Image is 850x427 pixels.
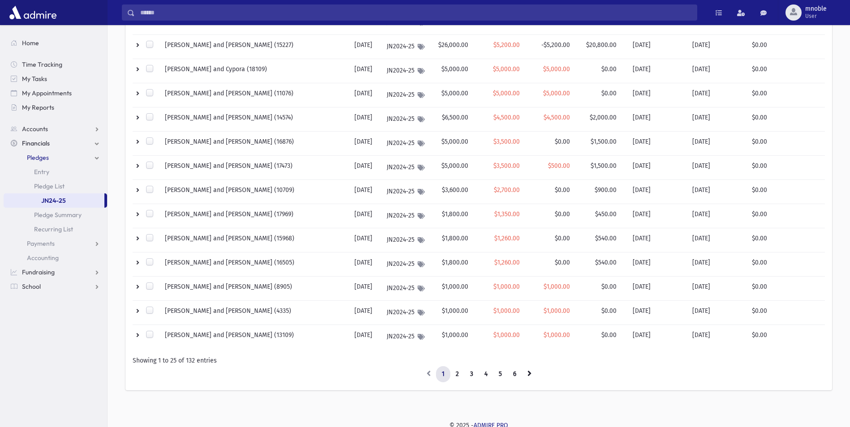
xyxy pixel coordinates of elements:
[805,5,827,13] span: mnoble
[160,228,349,252] td: [PERSON_NAME] and [PERSON_NAME] (15968)
[4,179,107,193] a: Pledge List
[34,168,49,176] span: Entry
[493,41,520,49] span: $5,200.00
[494,259,520,266] span: $1,260.00
[627,156,687,180] td: [DATE]
[479,366,493,382] a: 4
[349,228,381,252] td: [DATE]
[349,107,381,132] td: [DATE]
[160,83,349,107] td: [PERSON_NAME] and [PERSON_NAME] (11076)
[22,125,48,133] span: Accounts
[595,210,617,218] span: $450.00
[627,277,687,301] td: [DATE]
[22,282,41,290] span: School
[349,204,381,228] td: [DATE]
[493,138,520,145] span: $3,500.00
[541,41,570,49] span: -$5,200.00
[544,283,570,290] span: $1,000.00
[627,204,687,228] td: [DATE]
[27,254,59,262] span: Accounting
[160,59,349,83] td: [PERSON_NAME] and Cypora (18109)
[381,277,433,301] td: JN2024-25
[349,180,381,204] td: [DATE]
[687,228,746,252] td: [DATE]
[746,35,825,59] td: $0.00
[381,252,433,277] td: JN2024-25
[548,162,570,170] span: $500.00
[746,132,825,156] td: $0.00
[494,235,520,242] span: $1,260.00
[493,162,520,170] span: $3,500.00
[687,252,746,277] td: [DATE]
[493,307,520,315] span: $1,000.00
[4,165,107,179] a: Entry
[687,156,746,180] td: [DATE]
[746,277,825,301] td: $0.00
[4,265,107,279] a: Fundraising
[595,259,617,266] span: $540.00
[493,114,520,121] span: $4,500.00
[591,162,617,170] span: $1,500.00
[27,154,49,162] span: Pledges
[4,193,104,208] a: JN24-25
[4,57,107,72] a: Time Tracking
[436,366,450,382] a: 1
[34,211,82,219] span: Pledge Summary
[433,156,479,180] td: $5,000.00
[687,132,746,156] td: [DATE]
[4,150,107,165] a: Pledges
[349,132,381,156] td: [DATE]
[381,325,433,349] td: JN2024-25
[349,83,381,107] td: [DATE]
[349,59,381,83] td: [DATE]
[746,325,825,349] td: $0.00
[687,180,746,204] td: [DATE]
[746,301,825,325] td: $0.00
[507,366,522,382] a: 6
[805,13,827,20] span: User
[135,4,697,21] input: Search
[349,277,381,301] td: [DATE]
[4,208,107,222] a: Pledge Summary
[160,107,349,132] td: [PERSON_NAME] and [PERSON_NAME] (14574)
[543,65,570,73] span: $5,000.00
[555,235,570,242] span: $0.00
[4,72,107,86] a: My Tasks
[433,132,479,156] td: $5,000.00
[601,307,617,315] span: $0.00
[627,252,687,277] td: [DATE]
[433,325,479,349] td: $1,000.00
[464,366,479,382] a: 3
[160,252,349,277] td: [PERSON_NAME] and [PERSON_NAME] (16505)
[160,325,349,349] td: [PERSON_NAME] and [PERSON_NAME] (13109)
[601,283,617,290] span: $0.00
[381,107,433,132] td: JN2024-25
[687,107,746,132] td: [DATE]
[160,204,349,228] td: [PERSON_NAME] and [PERSON_NAME] (17969)
[433,301,479,325] td: $1,000.00
[4,100,107,115] a: My Reports
[687,301,746,325] td: [DATE]
[687,35,746,59] td: [DATE]
[555,210,570,218] span: $0.00
[7,4,59,21] img: AdmirePro
[433,204,479,228] td: $1,800.00
[349,252,381,277] td: [DATE]
[160,277,349,301] td: [PERSON_NAME] and [PERSON_NAME] (8905)
[160,301,349,325] td: [PERSON_NAME] and [PERSON_NAME] (4335)
[433,35,479,59] td: $26,000.00
[493,366,508,382] a: 5
[746,107,825,132] td: $0.00
[627,132,687,156] td: [DATE]
[627,228,687,252] td: [DATE]
[160,156,349,180] td: [PERSON_NAME] and [PERSON_NAME] (17473)
[349,156,381,180] td: [DATE]
[746,83,825,107] td: $0.00
[433,107,479,132] td: $6,500.00
[595,186,617,194] span: $900.00
[381,59,433,83] td: JN2024-25
[493,283,520,290] span: $1,000.00
[687,204,746,228] td: [DATE]
[543,90,570,97] span: $5,000.00
[687,59,746,83] td: [DATE]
